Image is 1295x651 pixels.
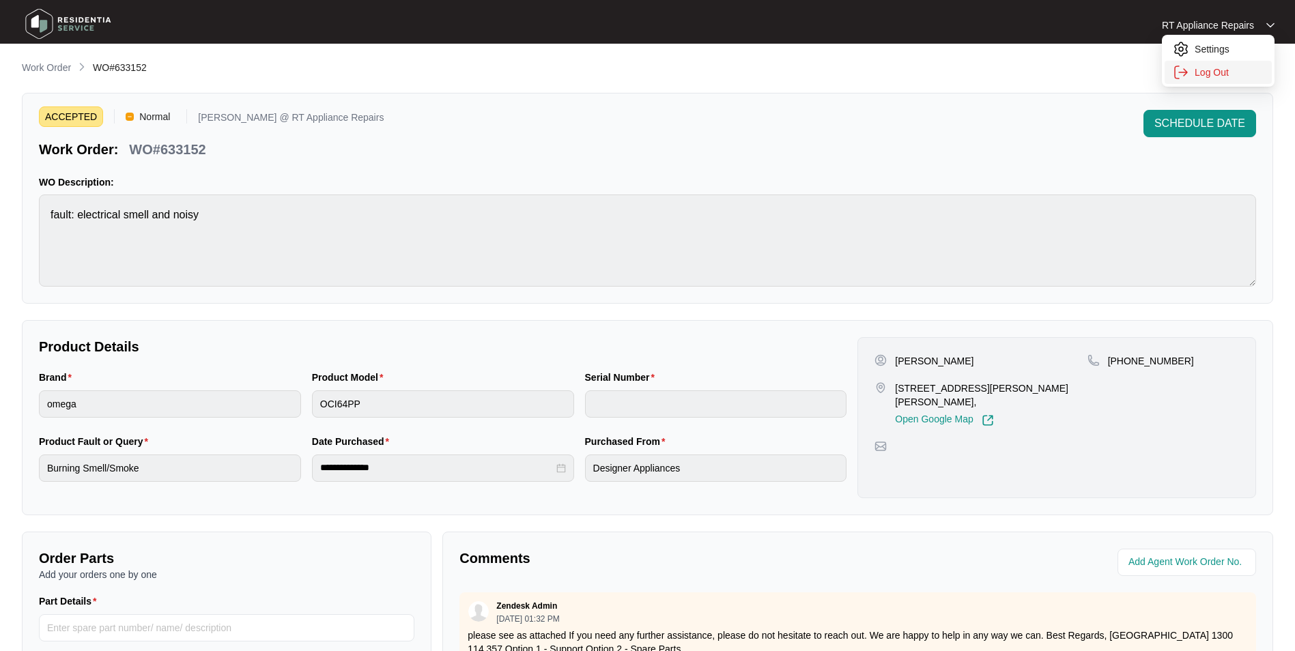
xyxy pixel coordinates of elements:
[1173,41,1189,57] img: settings icon
[468,601,489,622] img: user.svg
[39,594,102,608] label: Part Details
[895,381,1087,409] p: [STREET_ADDRESS][PERSON_NAME][PERSON_NAME],
[76,61,87,72] img: chevron-right
[1266,22,1275,29] img: dropdown arrow
[39,614,414,641] input: Part Details
[126,113,134,121] img: Vercel Logo
[39,140,118,159] p: Work Order:
[585,435,671,448] label: Purchased From
[874,354,887,366] img: user-pin
[874,381,887,394] img: map-pin
[39,568,414,581] p: Add your orders one by one
[1108,354,1194,368] p: [PHONE_NUMBER]
[39,194,1256,287] textarea: fault: electrical smell and noisy
[19,61,74,76] a: Work Order
[39,337,846,356] p: Product Details
[134,106,175,127] span: Normal
[585,371,660,384] label: Serial Number
[198,113,384,127] p: [PERSON_NAME] @ RT Appliance Repairs
[39,390,301,418] input: Brand
[496,601,557,611] p: Zendesk Admin
[39,549,414,568] p: Order Parts
[874,440,887,452] img: map-pin
[982,414,994,426] img: Link-External
[312,435,395,448] label: Date Purchased
[1128,554,1248,570] input: Add Agent Work Order No.
[895,414,993,426] a: Open Google Map
[459,549,848,568] p: Comments
[585,390,847,418] input: Serial Number
[1195,42,1264,56] p: Settings
[20,3,116,44] img: residentia service logo
[39,175,1256,189] p: WO Description:
[39,435,154,448] label: Product Fault or Query
[1154,115,1245,132] span: SCHEDULE DATE
[312,371,389,384] label: Product Model
[1143,110,1256,137] button: SCHEDULE DATE
[312,390,574,418] input: Product Model
[1162,18,1254,32] p: RT Appliance Repairs
[93,62,147,73] span: WO#633152
[22,61,71,74] p: Work Order
[585,454,847,482] input: Purchased From
[320,461,554,475] input: Date Purchased
[39,106,103,127] span: ACCEPTED
[1087,354,1100,366] img: map-pin
[1173,64,1189,81] img: settings icon
[129,140,205,159] p: WO#633152
[1195,66,1264,79] p: Log Out
[895,354,973,368] p: [PERSON_NAME]
[39,454,301,482] input: Product Fault or Query
[39,371,77,384] label: Brand
[496,615,559,623] p: [DATE] 01:32 PM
